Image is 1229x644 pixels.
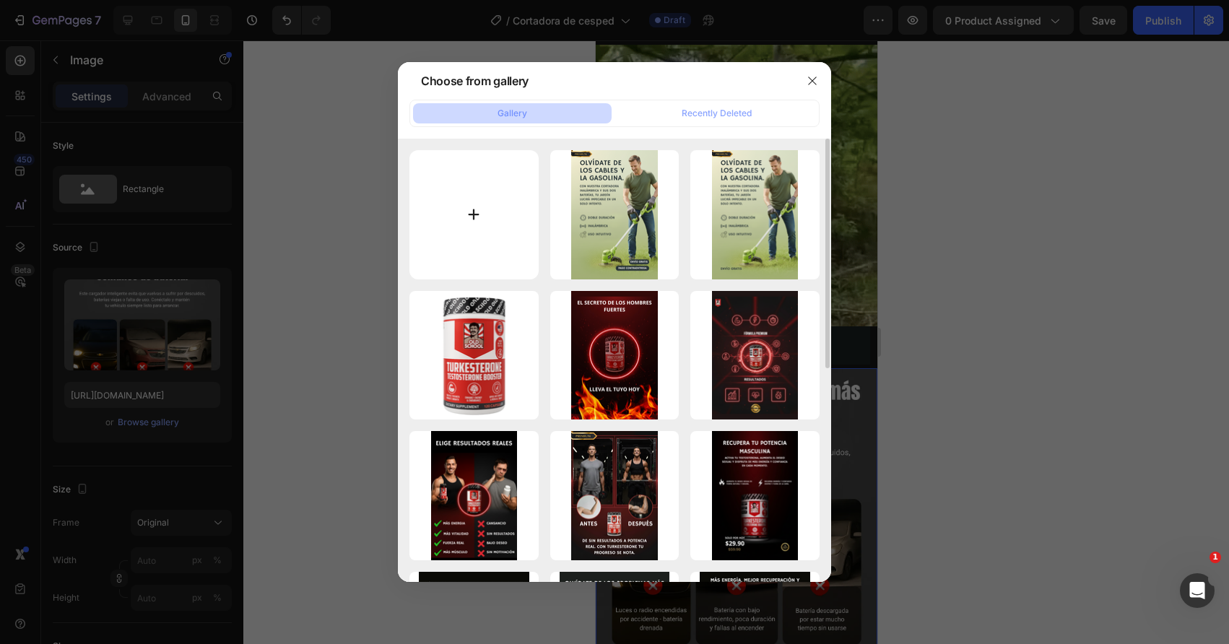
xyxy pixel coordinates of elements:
[431,431,517,560] img: image
[682,107,752,120] div: Recently Deleted
[498,107,527,120] div: Gallery
[571,150,657,279] img: image
[571,291,657,420] img: image
[1210,552,1221,563] span: 1
[712,150,798,279] img: image
[421,72,529,90] div: Choose from gallery
[18,308,49,321] div: Image
[712,431,798,560] img: image
[409,291,539,420] img: image
[413,103,612,123] button: Gallery
[712,291,798,420] img: image
[617,103,816,123] button: Recently Deleted
[1180,573,1215,608] iframe: Intercom live chat
[7,297,274,313] p: Publish the page to see the content.
[571,431,657,560] img: image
